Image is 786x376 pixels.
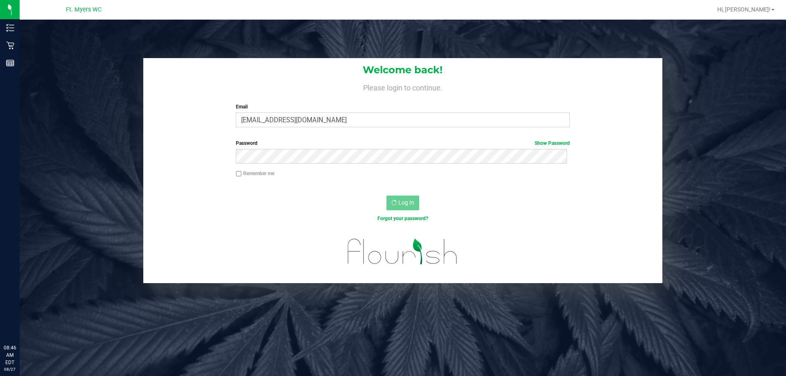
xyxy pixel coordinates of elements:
[6,24,14,32] inline-svg: Inventory
[236,170,274,177] label: Remember me
[6,59,14,67] inline-svg: Reports
[143,82,662,92] h4: Please login to continue.
[236,171,242,177] input: Remember me
[377,216,428,221] a: Forgot your password?
[143,65,662,75] h1: Welcome back!
[386,196,419,210] button: Log In
[4,366,16,372] p: 08/27
[535,140,570,146] a: Show Password
[236,140,257,146] span: Password
[66,6,102,13] span: Ft. Myers WC
[236,103,569,110] label: Email
[717,6,770,13] span: Hi, [PERSON_NAME]!
[398,199,414,206] span: Log In
[6,41,14,50] inline-svg: Retail
[4,344,16,366] p: 08:46 AM EDT
[338,231,468,272] img: flourish_logo.svg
